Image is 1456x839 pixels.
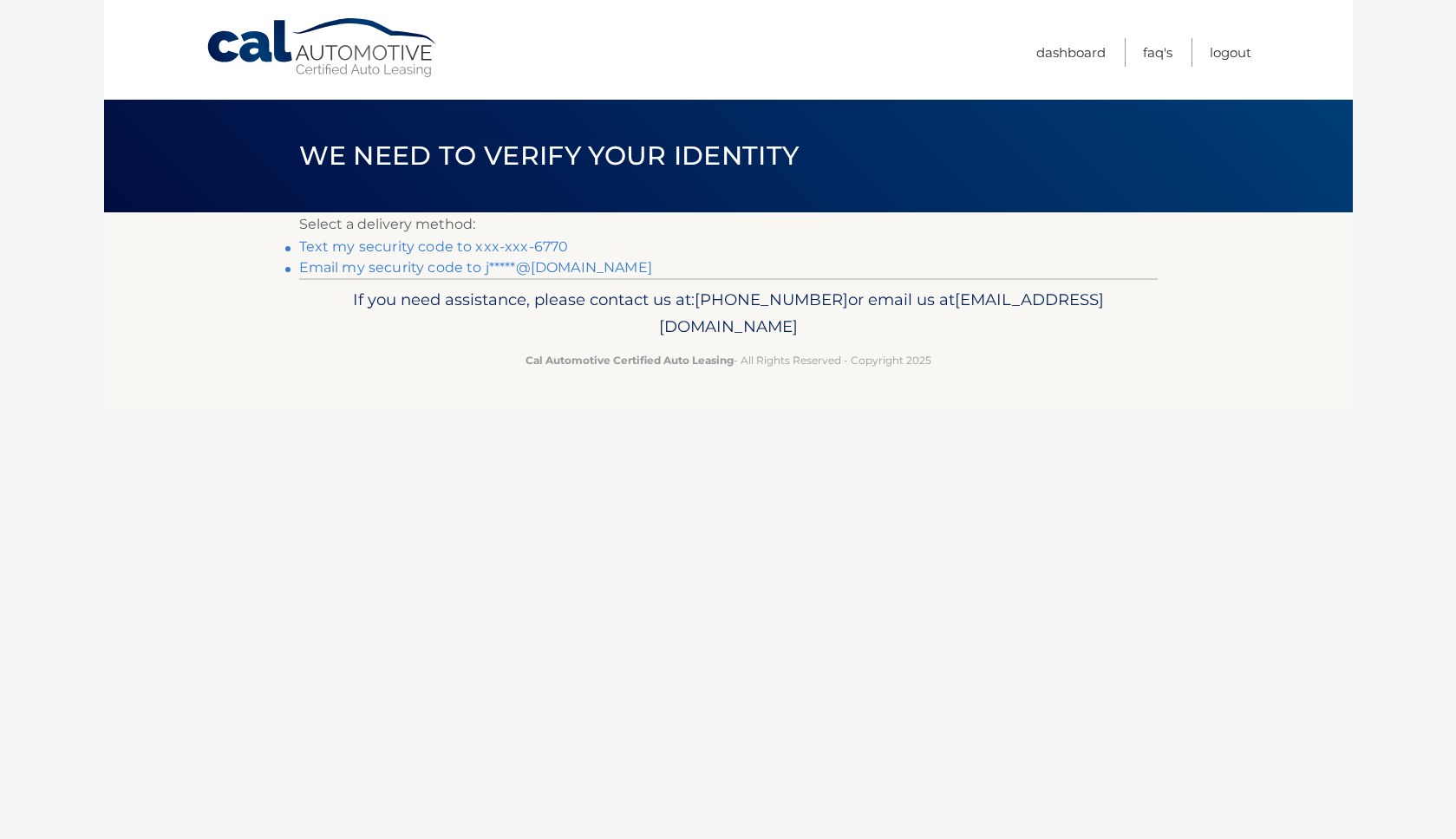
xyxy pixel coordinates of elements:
a: Text my security code to xxx-xxx-6770 [299,238,569,255]
p: - All Rights Reserved - Copyright 2025 [310,351,1146,369]
a: Cal Automotive [206,17,440,79]
a: Logout [1210,38,1251,67]
a: Dashboard [1036,38,1106,67]
a: Email my security code to j*****@[DOMAIN_NAME] [299,259,652,276]
p: If you need assistance, please contact us at: or email us at [310,286,1146,341]
span: We need to verify your identity [299,140,800,172]
span: [PHONE_NUMBER] [695,289,848,309]
p: Select a delivery method: [299,212,1158,237]
a: FAQ's [1143,38,1172,67]
strong: Cal Automotive Certified Auto Leasing [526,354,734,367]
